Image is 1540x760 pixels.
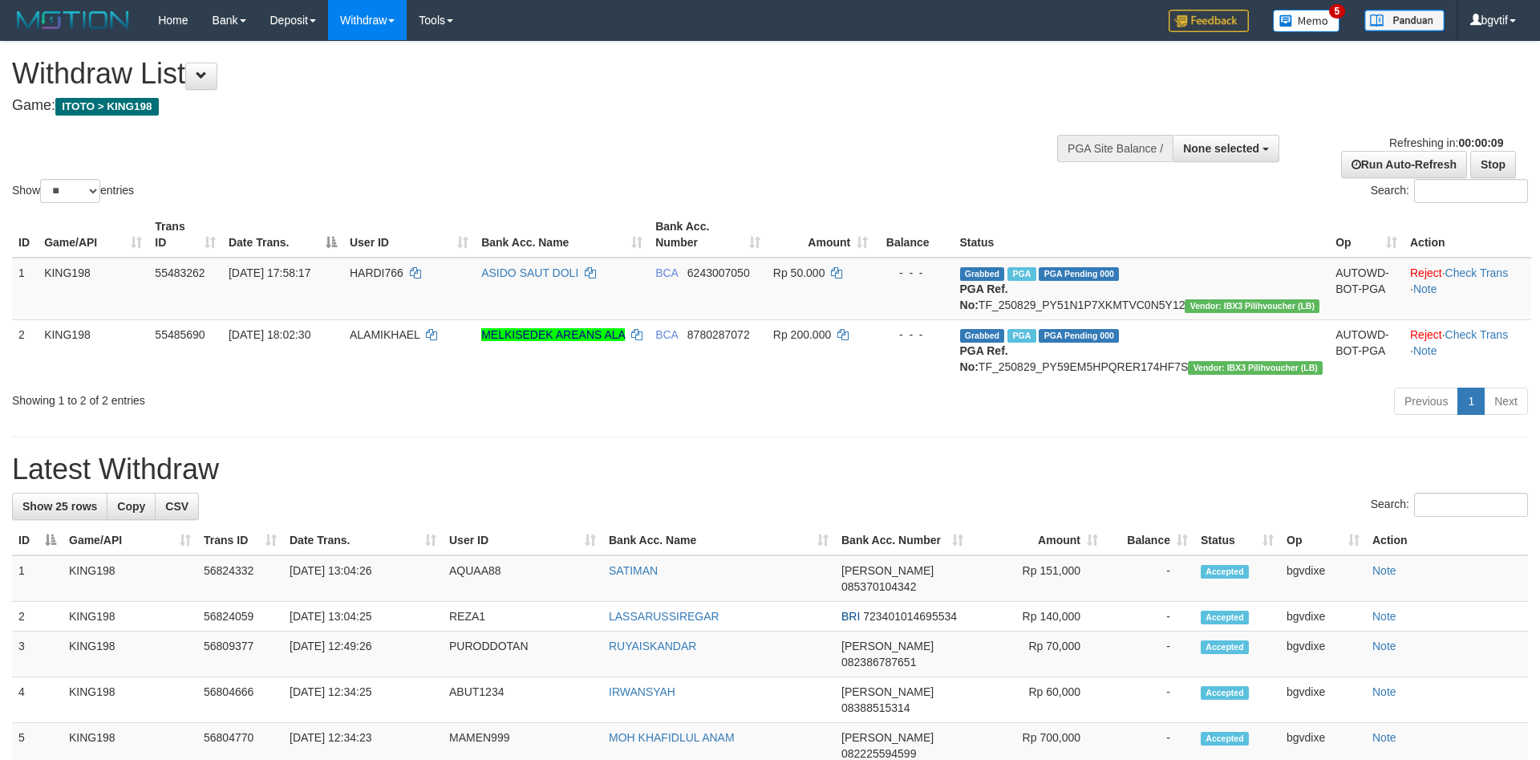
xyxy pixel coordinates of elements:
[148,212,222,258] th: Trans ID: activate to sort column ascending
[1364,10,1445,31] img: panduan.png
[12,258,38,320] td: 1
[773,328,831,341] span: Rp 200.000
[1007,267,1035,281] span: Marked by bgvdixe
[12,319,38,381] td: 2
[12,98,1011,114] h4: Game:
[155,493,199,520] a: CSV
[954,258,1330,320] td: TF_250829_PY51N1P7XKMTVC0N5Y12
[197,632,283,677] td: 56809377
[881,265,946,281] div: - - -
[1057,135,1173,162] div: PGA Site Balance /
[155,266,205,279] span: 55483262
[1372,685,1396,698] a: Note
[841,610,860,623] span: BRI
[1445,266,1509,279] a: Check Trans
[229,328,310,341] span: [DATE] 18:02:30
[63,632,197,677] td: KING198
[841,580,916,593] span: Copy 085370104342 to clipboard
[481,328,625,341] a: MELKISEDEK AREANS ALA
[475,212,649,258] th: Bank Acc. Name: activate to sort column ascending
[283,632,443,677] td: [DATE] 12:49:26
[881,327,946,343] div: - - -
[1413,282,1437,295] a: Note
[841,685,934,698] span: [PERSON_NAME]
[1183,142,1259,155] span: None selected
[1372,731,1396,744] a: Note
[960,267,1005,281] span: Grabbed
[12,632,63,677] td: 3
[1280,632,1366,677] td: bgvdixe
[12,493,107,520] a: Show 25 rows
[1414,179,1528,203] input: Search:
[1372,640,1396,652] a: Note
[107,493,156,520] a: Copy
[63,526,197,555] th: Game/API: activate to sort column ascending
[197,526,283,555] th: Trans ID: activate to sort column ascending
[1039,329,1119,343] span: PGA Pending
[1372,610,1396,623] a: Note
[841,640,934,652] span: [PERSON_NAME]
[283,602,443,632] td: [DATE] 13:04:25
[443,632,602,677] td: PURODDOTAN
[767,212,874,258] th: Amount: activate to sort column ascending
[343,212,475,258] th: User ID: activate to sort column ascending
[1329,319,1404,381] td: AUTOWD-BOT-PGA
[1371,493,1528,517] label: Search:
[841,564,934,577] span: [PERSON_NAME]
[954,212,1330,258] th: Status
[1329,258,1404,320] td: AUTOWD-BOT-PGA
[1104,677,1194,723] td: -
[1104,526,1194,555] th: Balance: activate to sort column ascending
[1372,564,1396,577] a: Note
[443,526,602,555] th: User ID: activate to sort column ascending
[1329,4,1346,18] span: 5
[1389,136,1503,149] span: Refreshing in:
[197,677,283,723] td: 56804666
[602,526,835,555] th: Bank Acc. Name: activate to sort column ascending
[1280,602,1366,632] td: bgvdixe
[1201,565,1249,579] span: Accepted
[960,329,1005,343] span: Grabbed
[1104,632,1194,677] td: -
[1329,212,1404,258] th: Op: activate to sort column ascending
[655,328,678,341] span: BCA
[1484,388,1528,415] a: Next
[1413,344,1437,357] a: Note
[1280,677,1366,723] td: bgvdixe
[350,328,419,341] span: ALAMIKHAEL
[1201,611,1249,624] span: Accepted
[1371,179,1528,203] label: Search:
[1188,361,1323,375] span: Vendor URL: https://dashboard.q2checkout.com/secure
[970,677,1104,723] td: Rp 60,000
[841,701,910,714] span: Copy 08388515314 to clipboard
[222,212,343,258] th: Date Trans.: activate to sort column descending
[1414,493,1528,517] input: Search:
[970,555,1104,602] td: Rp 151,000
[609,564,658,577] a: SATIMAN
[1039,267,1119,281] span: PGA Pending
[970,632,1104,677] td: Rp 70,000
[1457,388,1485,415] a: 1
[1173,135,1279,162] button: None selected
[1445,328,1509,341] a: Check Trans
[12,555,63,602] td: 1
[1185,299,1319,313] span: Vendor URL: https://dashboard.q2checkout.com/secure
[283,526,443,555] th: Date Trans.: activate to sort column ascending
[63,602,197,632] td: KING198
[1404,319,1531,381] td: · ·
[1280,526,1366,555] th: Op: activate to sort column ascending
[1394,388,1458,415] a: Previous
[1194,526,1280,555] th: Status: activate to sort column ascending
[12,58,1011,90] h1: Withdraw List
[841,731,934,744] span: [PERSON_NAME]
[12,602,63,632] td: 2
[229,266,310,279] span: [DATE] 17:58:17
[443,602,602,632] td: REZA1
[12,526,63,555] th: ID: activate to sort column descending
[443,677,602,723] td: ABUT1234
[40,179,100,203] select: Showentries
[1341,151,1467,178] a: Run Auto-Refresh
[649,212,767,258] th: Bank Acc. Number: activate to sort column ascending
[609,731,735,744] a: MOH KHAFIDLUL ANAM
[1169,10,1249,32] img: Feedback.jpg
